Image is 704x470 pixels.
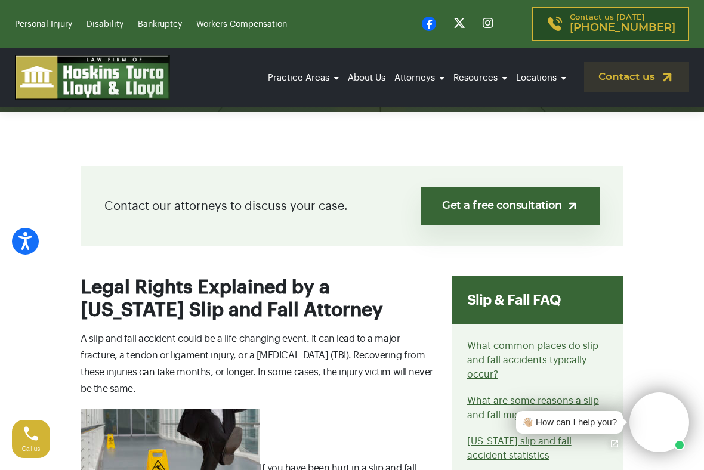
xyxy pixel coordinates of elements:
a: What are some reasons a slip and fall might occur? [467,396,599,420]
p: Contact us [DATE] [570,14,675,34]
a: Bankruptcy [138,20,182,29]
div: Slip & Fall FAQ [452,276,623,324]
a: Contact us [DATE][PHONE_NUMBER] [532,7,689,41]
a: Locations [513,61,569,94]
a: Contact us [584,62,689,92]
a: About Us [345,61,388,94]
a: Practice Areas [265,61,342,94]
img: logo [15,55,170,100]
a: [US_STATE] slip and fall accident statistics [467,437,572,460]
span: [PHONE_NUMBER] [570,22,675,34]
a: Get a free consultation [421,187,600,225]
a: Resources [450,61,510,94]
img: arrow-up-right-light.svg [566,200,579,212]
div: Contact our attorneys to discuss your case. [81,166,623,246]
a: Personal Injury [15,20,72,29]
a: Open chat [602,431,627,456]
a: Workers Compensation [196,20,287,29]
a: Attorneys [391,61,447,94]
span: Call us [22,446,41,452]
div: 👋🏼 How can I help you? [522,416,617,429]
a: What common places do slip and fall accidents typically occur? [467,341,598,379]
h2: Legal Rights Explained by a [US_STATE] Slip and Fall Attorney [81,276,438,321]
a: Disability [87,20,123,29]
p: A slip and fall accident could be a life-changing event. It can lead to a major fracture, a tendo... [81,330,438,397]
